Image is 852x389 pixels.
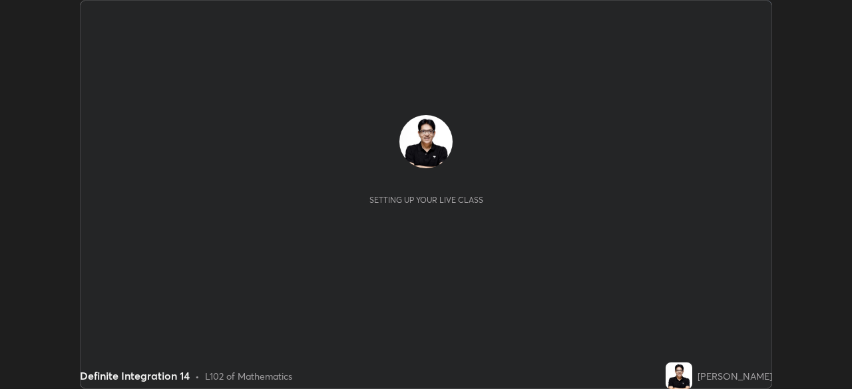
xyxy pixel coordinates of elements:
[195,369,200,383] div: •
[698,369,772,383] div: [PERSON_NAME]
[80,368,190,384] div: Definite Integration 14
[205,369,292,383] div: L102 of Mathematics
[369,195,483,205] div: Setting up your live class
[666,362,692,389] img: 6d797e2ea09447509fc7688242447a06.jpg
[399,115,453,168] img: 6d797e2ea09447509fc7688242447a06.jpg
